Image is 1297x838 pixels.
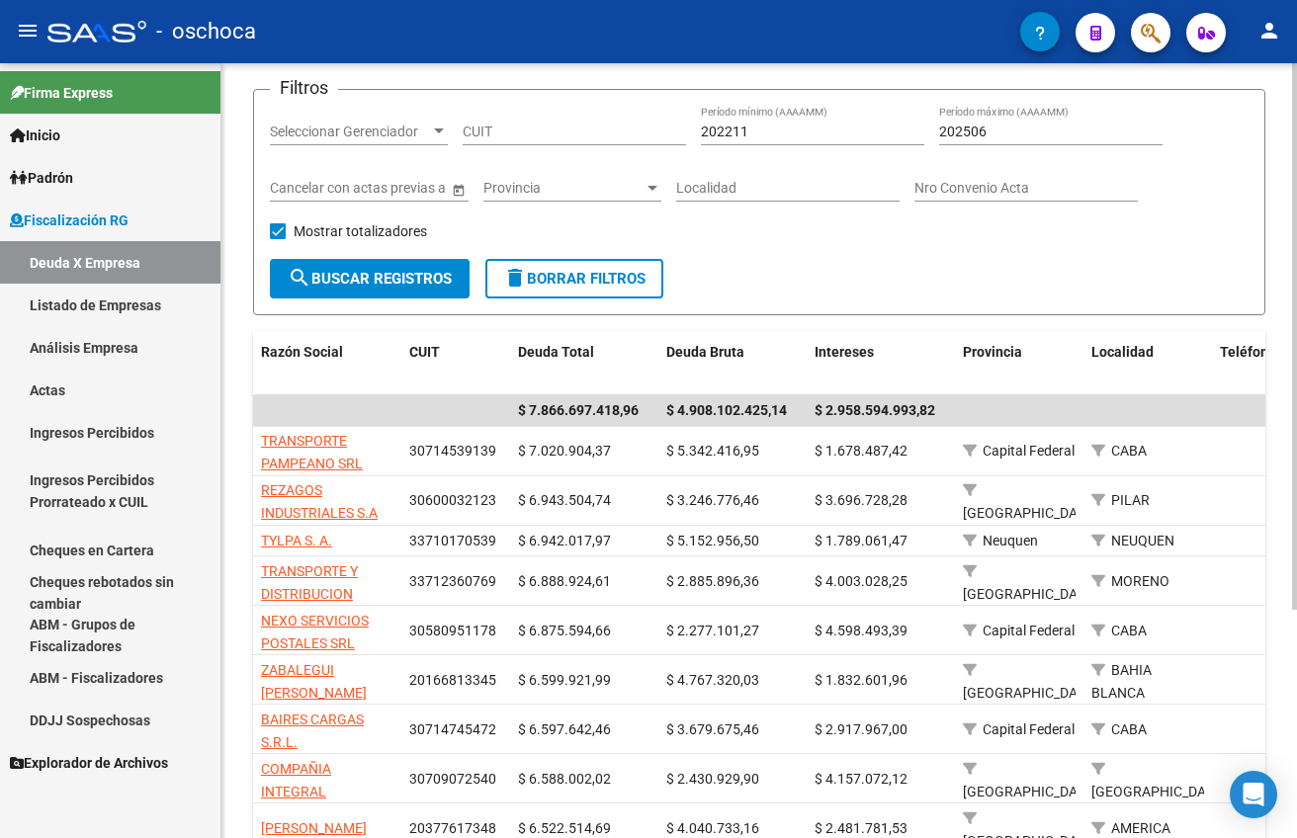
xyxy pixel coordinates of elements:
span: 30714539139 [409,443,496,459]
span: CABA [1111,443,1147,459]
span: $ 6.875.594,66 [518,623,611,638]
mat-icon: menu [16,19,40,42]
span: Borrar Filtros [503,270,646,288]
span: $ 4.003.028,25 [815,573,908,589]
datatable-header-cell: Intereses [807,331,955,396]
h3: Filtros [270,74,338,102]
span: 30600032123 [409,492,496,508]
span: Teléfonos [1220,344,1283,360]
span: $ 1.678.487,42 [815,443,908,459]
span: CABA [1111,623,1147,638]
span: $ 1.789.061,47 [815,533,908,548]
span: ZABALEGUI [PERSON_NAME] [261,662,367,701]
span: [GEOGRAPHIC_DATA] [963,586,1096,602]
span: Provincia [963,344,1022,360]
span: Explorador de Archivos [10,752,168,774]
span: Mostrar totalizadores [294,219,427,243]
span: 30714745472 [409,721,496,737]
span: Localidad [1091,344,1154,360]
span: Inicio [10,125,60,146]
span: Deuda Bruta [666,344,744,360]
span: [GEOGRAPHIC_DATA] [1091,784,1225,799]
span: $ 5.152.956,50 [666,533,759,548]
span: $ 6.943.504,74 [518,492,611,508]
span: BAHIA BLANCA [1091,662,1152,701]
datatable-header-cell: Localidad [1083,331,1212,396]
span: $ 4.908.102.425,14 [666,402,787,418]
span: $ 3.679.675,46 [666,721,759,737]
span: 30580951178 [409,623,496,638]
mat-icon: delete [503,266,527,290]
span: REZAGOS INDUSTRIALES S.A [261,482,378,521]
span: Firma Express [10,82,113,104]
datatable-header-cell: Razón Social [253,331,401,396]
span: $ 6.888.924,61 [518,573,611,589]
span: 33712360769 [409,573,496,589]
span: NEUQUEN [1111,533,1174,548]
span: $ 1.832.601,96 [815,672,908,688]
span: $ 2.481.781,53 [815,820,908,836]
span: $ 6.522.514,69 [518,820,611,836]
span: 30709072540 [409,771,496,787]
span: CABA [1111,721,1147,737]
span: $ 6.599.921,99 [518,672,611,688]
span: $ 2.430.929,90 [666,771,759,787]
span: Capital Federal [983,721,1075,737]
button: Open calendar [448,179,469,200]
span: Padrón [10,167,73,189]
span: $ 2.958.594.993,82 [815,402,935,418]
mat-icon: search [288,266,311,290]
span: [GEOGRAPHIC_DATA] [963,685,1096,701]
span: Provincia [483,180,644,197]
span: $ 4.767.320,03 [666,672,759,688]
span: $ 5.342.416,95 [666,443,759,459]
span: $ 4.598.493,39 [815,623,908,638]
span: 20166813345 [409,672,496,688]
span: $ 6.588.002,02 [518,771,611,787]
datatable-header-cell: Deuda Bruta [658,331,807,396]
span: $ 6.942.017,97 [518,533,611,548]
div: Open Intercom Messenger [1230,771,1277,818]
datatable-header-cell: Provincia [955,331,1083,396]
button: Borrar Filtros [485,259,663,298]
span: MORENO [1111,573,1169,589]
span: $ 6.597.642,46 [518,721,611,737]
span: Capital Federal [983,623,1075,638]
span: AMERICA [1111,820,1170,836]
button: Buscar Registros [270,259,470,298]
span: [PERSON_NAME] [261,820,367,836]
span: $ 7.866.697.418,96 [518,402,639,418]
span: Seleccionar Gerenciador [270,124,430,140]
span: Buscar Registros [288,270,452,288]
span: Neuquen [983,533,1038,548]
span: $ 2.917.967,00 [815,721,908,737]
span: TYLPA S. A. [261,533,332,548]
span: 33710170539 [409,533,496,548]
datatable-header-cell: CUIT [401,331,510,396]
span: [GEOGRAPHIC_DATA] [963,505,1096,521]
span: $ 4.157.072,12 [815,771,908,787]
mat-icon: person [1257,19,1281,42]
span: Capital Federal [983,443,1075,459]
span: Fiscalización RG [10,209,129,231]
span: $ 3.246.776,46 [666,492,759,508]
span: Razón Social [261,344,343,360]
span: CUIT [409,344,440,360]
span: Deuda Total [518,344,594,360]
span: NEXO SERVICIOS POSTALES SRL [261,613,369,651]
span: - oschoca [156,10,256,53]
span: TRANSPORTE Y DISTRIBUCION EXPRESO COBRA SRL [261,563,370,646]
span: PILAR [1111,492,1150,508]
span: $ 2.885.896,36 [666,573,759,589]
span: BAIRES CARGAS S.R.L. [261,712,364,750]
span: TRANSPORTE PAMPEANO SRL [261,433,363,471]
span: $ 4.040.733,16 [666,820,759,836]
span: $ 3.696.728,28 [815,492,908,508]
span: $ 7.020.904,37 [518,443,611,459]
span: [GEOGRAPHIC_DATA] [963,784,1096,799]
span: Intereses [815,344,874,360]
span: 20377617348 [409,820,496,836]
datatable-header-cell: Deuda Total [510,331,658,396]
span: $ 2.277.101,27 [666,623,759,638]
